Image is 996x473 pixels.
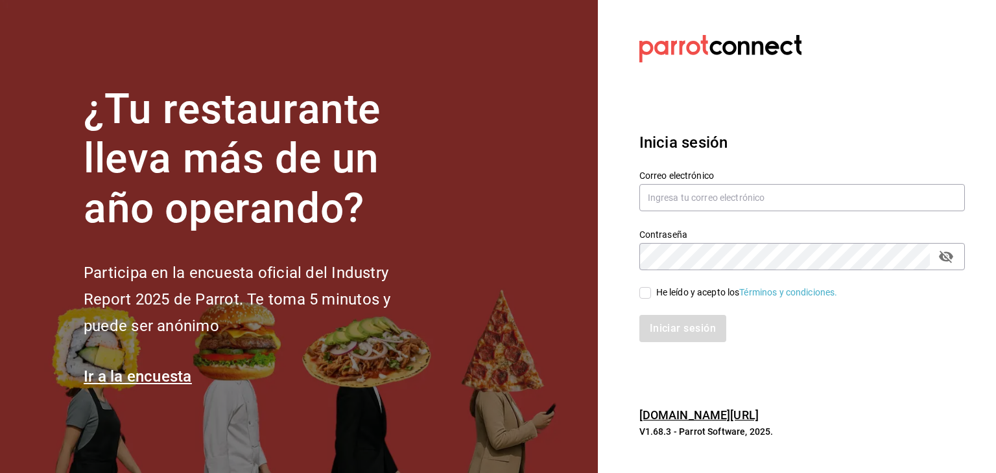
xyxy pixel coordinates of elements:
[84,260,434,339] h2: Participa en la encuesta oficial del Industry Report 2025 de Parrot. Te toma 5 minutos y puede se...
[639,184,965,211] input: Ingresa tu correo electrónico
[639,408,759,422] a: [DOMAIN_NAME][URL]
[639,131,965,154] h3: Inicia sesión
[639,229,965,238] label: Contraseña
[935,246,957,268] button: passwordField
[656,286,838,299] div: He leído y acepto los
[84,367,192,386] a: Ir a la encuesta
[739,287,837,297] a: Términos y condiciones.
[84,85,434,234] h1: ¿Tu restaurante lleva más de un año operando?
[639,170,965,179] label: Correo electrónico
[639,425,965,438] p: V1.68.3 - Parrot Software, 2025.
